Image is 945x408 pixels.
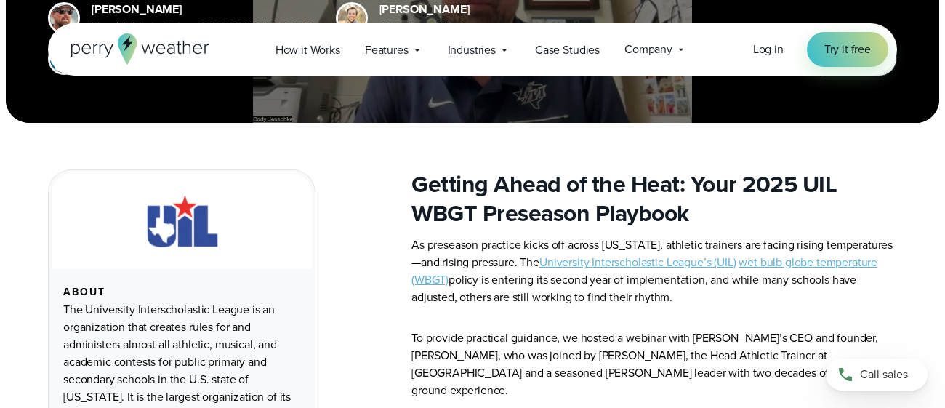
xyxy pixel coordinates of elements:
img: cody-henschke-headshot [50,4,78,32]
div: [PERSON_NAME] [379,1,478,18]
img: Colin Perry, CEO of Perry Weather [338,4,366,32]
span: Company [624,41,672,58]
span: Log in [753,41,784,57]
span: Try it free [824,41,871,58]
img: UIL.svg [133,191,230,252]
h2: Getting Ahead of the Heat: Your 2025 UIL WBGT Preseason Playbook [411,169,897,228]
p: To provide practical guidance, we hosted a webinar with [PERSON_NAME]’s CEO and founder, [PERSON_... [411,329,897,399]
a: Call sales [826,359,928,391]
a: Log in [753,41,784,58]
span: Case Studies [535,41,600,59]
div: [PERSON_NAME] [92,1,313,18]
a: Case Studies [523,35,612,65]
span: Call sales [860,366,908,383]
span: Industries [448,41,496,59]
a: How it Works [263,35,353,65]
a: Try it free [807,32,888,67]
a: University Interscholastic League’s (UIL) [539,254,736,271]
div: Head Athletic Trainer, [GEOGRAPHIC_DATA] [92,18,313,36]
span: Features [365,41,409,59]
p: As preseason practice kicks off across [US_STATE], athletic trainers are facing rising temperatur... [411,236,897,306]
a: wet bulb globe temperature (WBGT) [411,254,877,288]
span: How it Works [276,41,340,59]
div: CEO, Perry Weather [379,18,478,36]
div: About [63,287,300,298]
